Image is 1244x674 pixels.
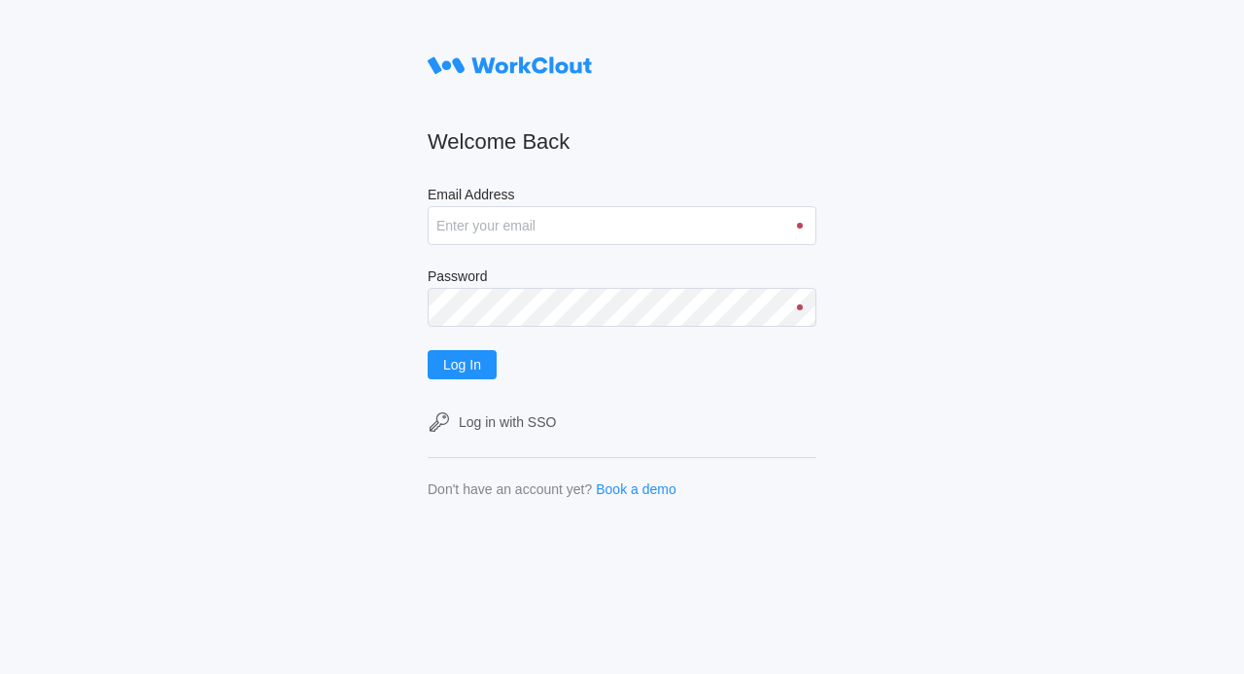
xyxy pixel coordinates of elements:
[596,481,676,497] a: Book a demo
[428,128,816,156] h2: Welcome Back
[428,268,816,288] label: Password
[428,481,592,497] div: Don't have an account yet?
[443,358,481,372] span: Log In
[428,410,816,434] a: Log in with SSO
[428,187,816,206] label: Email Address
[428,206,816,245] input: Enter your email
[459,414,556,430] div: Log in with SSO
[428,350,497,379] button: Log In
